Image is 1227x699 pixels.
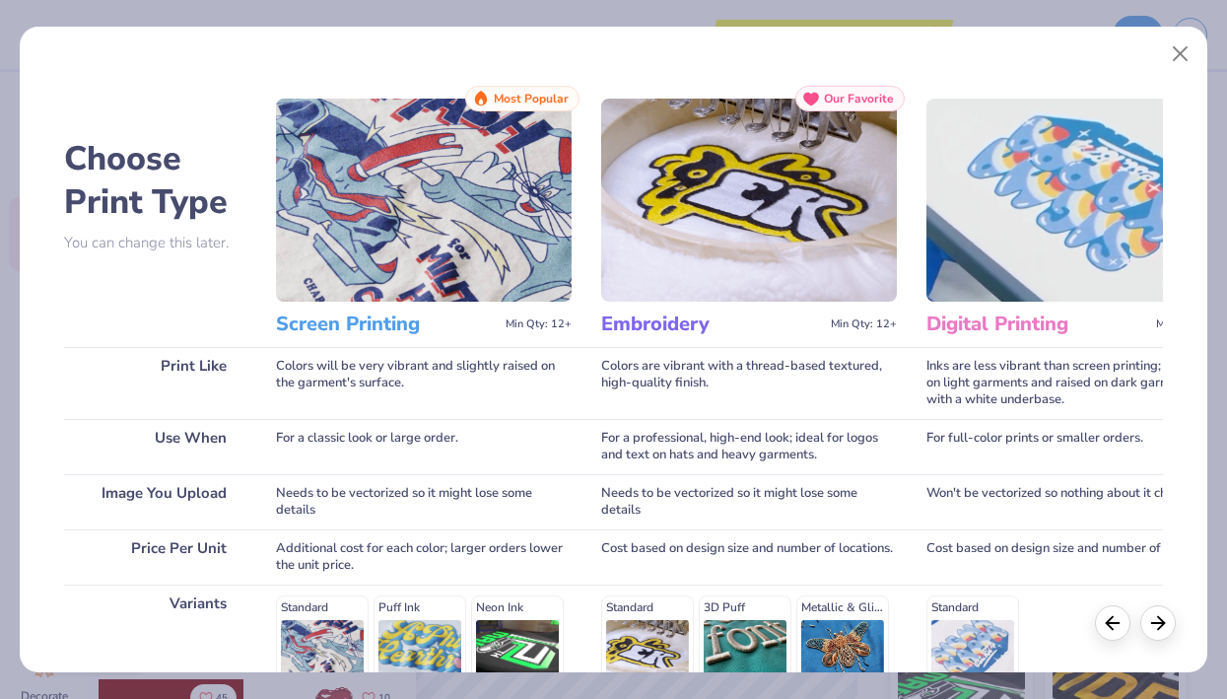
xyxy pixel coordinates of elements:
div: Colors will be very vibrant and slightly raised on the garment's surface. [276,347,572,419]
div: For a classic look or large order. [276,419,572,474]
h3: Screen Printing [276,312,498,337]
img: Embroidery [601,99,897,302]
div: Inks are less vibrant than screen printing; smooth on light garments and raised on dark garments ... [926,347,1222,419]
img: Screen Printing [276,99,572,302]
span: Most Popular [494,92,569,105]
div: Needs to be vectorized so it might lose some details [276,474,572,529]
span: Min Qty: 12+ [1156,317,1222,331]
div: Print Like [64,347,246,419]
div: Use When [64,419,246,474]
button: Close [1162,35,1199,73]
div: Won't be vectorized so nothing about it changes [926,474,1222,529]
div: Colors are vibrant with a thread-based textured, high-quality finish. [601,347,897,419]
div: Price Per Unit [64,529,246,585]
p: You can change this later. [64,235,246,251]
span: Our Favorite [824,92,894,105]
h3: Embroidery [601,312,823,337]
div: Cost based on design size and number of locations. [601,529,897,585]
img: Digital Printing [926,99,1222,302]
h2: Choose Print Type [64,137,246,224]
span: Min Qty: 12+ [831,317,897,331]
div: Cost based on design size and number of locations. [926,529,1222,585]
div: Additional cost for each color; larger orders lower the unit price. [276,529,572,585]
div: For a professional, high-end look; ideal for logos and text on hats and heavy garments. [601,419,897,474]
div: For full-color prints or smaller orders. [926,419,1222,474]
span: Min Qty: 12+ [506,317,572,331]
div: Image You Upload [64,474,246,529]
h3: Digital Printing [926,312,1148,337]
div: Needs to be vectorized so it might lose some details [601,474,897,529]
